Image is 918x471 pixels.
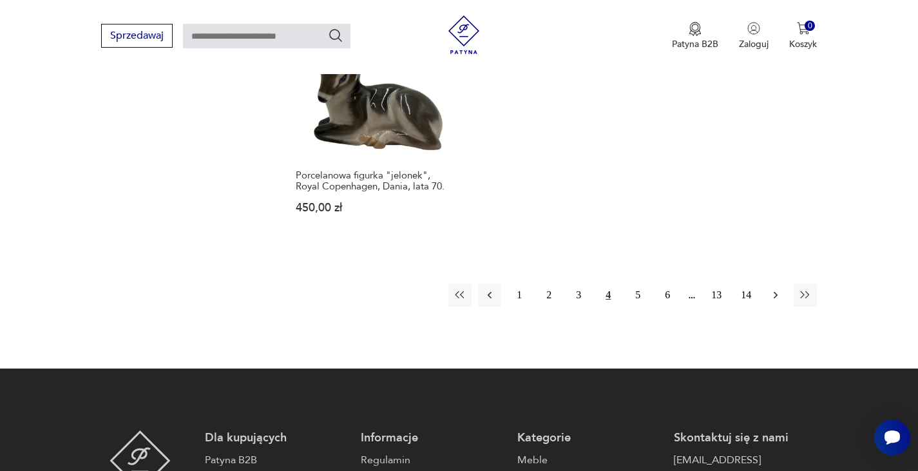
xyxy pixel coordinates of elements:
h3: Porcelanowa figurka "jelonek", Royal Copenhagen, Dania, lata 70. [296,170,452,192]
a: Sprzedawaj [101,32,173,41]
img: Ikona koszyka [797,22,810,35]
p: Informacje [361,430,504,446]
a: Patyna B2B [205,452,349,468]
button: 13 [705,284,728,307]
button: Szukaj [328,28,343,43]
img: Ikonka użytkownika [747,22,760,35]
button: Zaloguj [739,22,769,50]
button: 14 [734,284,758,307]
iframe: Smartsupp widget button [874,419,910,456]
p: 450,00 zł [296,202,452,213]
p: Zaloguj [739,38,769,50]
button: 5 [626,284,649,307]
p: Kategorie [517,430,661,446]
button: 0Koszyk [789,22,817,50]
p: Dla kupujących [205,430,349,446]
a: Meble [517,452,661,468]
a: Ikona medaluPatyna B2B [672,22,718,50]
button: 1 [508,284,531,307]
img: Ikona medalu [689,22,702,36]
p: Koszyk [789,38,817,50]
img: Patyna - sklep z meblami i dekoracjami vintage [445,15,483,54]
div: 0 [805,21,816,32]
p: Patyna B2B [672,38,718,50]
button: Sprzedawaj [101,24,173,48]
button: 2 [537,284,560,307]
a: Regulamin [361,452,504,468]
button: 4 [597,284,620,307]
button: 3 [567,284,590,307]
p: Skontaktuj się z nami [674,430,818,446]
button: 6 [656,284,679,307]
button: Patyna B2B [672,22,718,50]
